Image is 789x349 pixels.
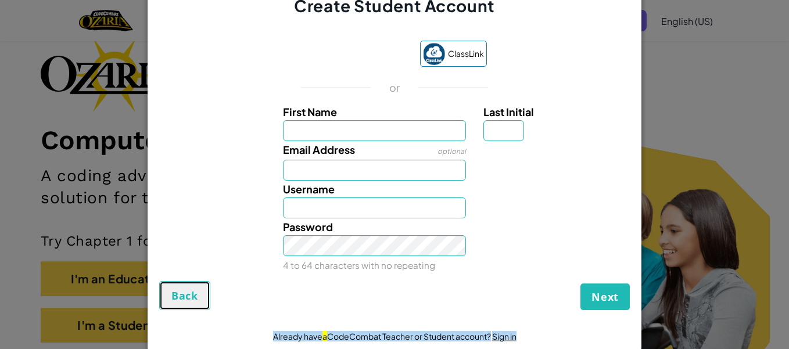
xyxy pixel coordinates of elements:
[283,260,435,271] small: 4 to 64 characters with no repeating
[283,105,337,118] span: First Name
[448,45,484,62] span: ClassLink
[389,81,400,95] p: or
[591,290,619,304] span: Next
[296,42,414,67] iframe: Sign in with Google Button
[159,281,210,310] button: Back
[492,331,517,341] a: Sign in
[283,143,355,156] span: Email Address
[580,283,630,310] button: Next
[283,182,335,196] span: Username
[437,147,466,156] span: optional
[322,331,327,341] msreadoutspan: a
[483,105,534,118] span: Last Initial
[283,220,333,233] span: Password
[171,289,198,303] span: Back
[273,331,491,341] msreadoutspan: Already have CodeCombat Teacher or Student account?
[423,43,445,65] img: classlink-logo-small.png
